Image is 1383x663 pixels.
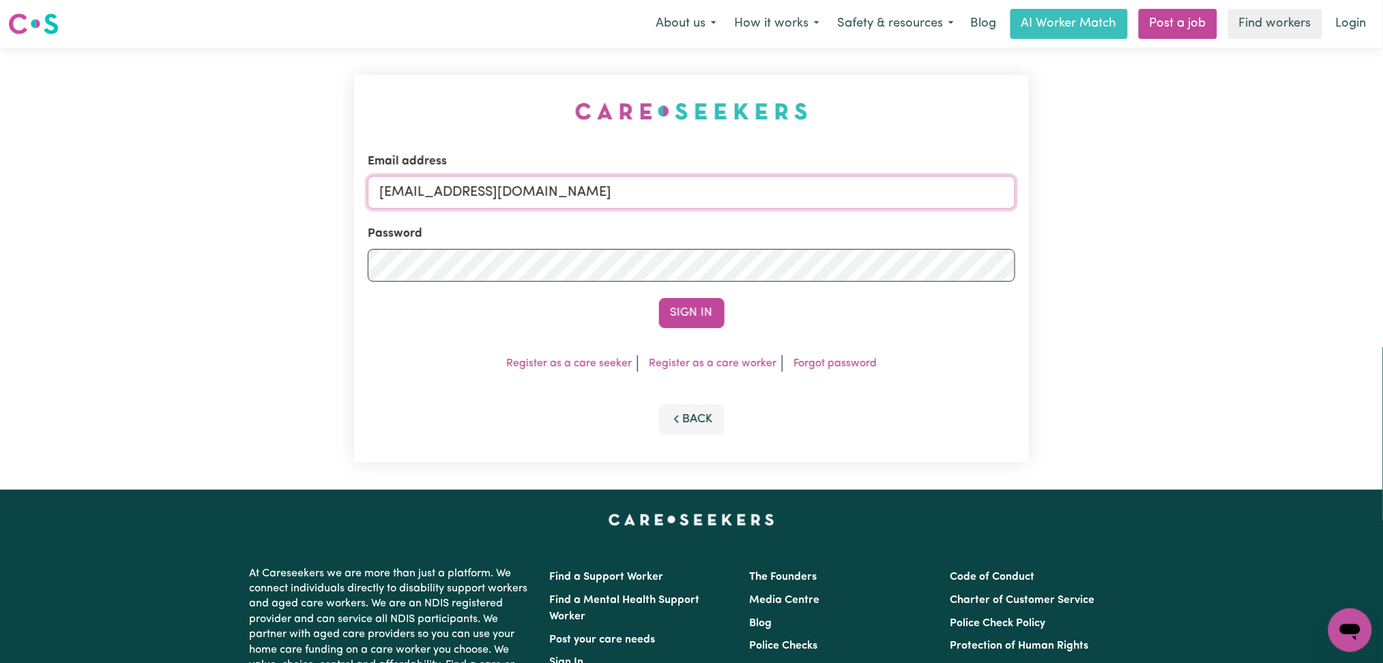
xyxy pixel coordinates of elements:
input: Email address [368,176,1016,209]
a: Blog [963,9,1005,39]
a: Find workers [1228,9,1322,39]
img: Careseekers logo [8,12,59,36]
a: Careseekers logo [8,8,59,40]
a: Media Centre [750,595,820,606]
label: Email address [368,153,447,171]
a: Blog [750,618,772,629]
a: Register as a care seeker [506,358,632,369]
a: Police Checks [750,640,818,651]
a: Charter of Customer Service [950,595,1094,606]
a: Police Check Policy [950,618,1045,629]
button: Sign In [659,298,725,328]
a: Find a Support Worker [550,572,664,583]
button: How it works [725,10,828,38]
a: The Founders [750,572,817,583]
button: Back [659,404,725,434]
a: Post a job [1139,9,1217,39]
button: Safety & resources [828,10,963,38]
a: Post your care needs [550,634,656,645]
iframe: Button to launch messaging window [1328,608,1372,652]
label: Password [368,225,422,243]
a: Code of Conduct [950,572,1034,583]
a: AI Worker Match [1010,9,1128,39]
a: Find a Mental Health Support Worker [550,595,700,622]
a: Register as a care worker [649,358,776,369]
a: Protection of Human Rights [950,640,1088,651]
a: Login [1328,9,1375,39]
a: Forgot password [794,358,877,369]
a: Careseekers home page [609,514,774,525]
button: About us [647,10,725,38]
